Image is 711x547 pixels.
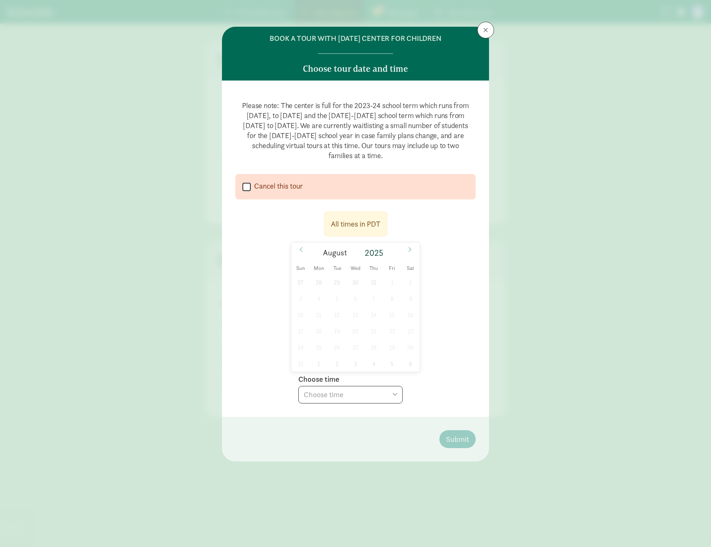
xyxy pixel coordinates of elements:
h5: Choose tour date and time [303,64,408,74]
span: Wed [346,266,365,271]
span: Sun [291,266,310,271]
button: Submit [439,430,476,448]
span: August [323,249,347,257]
span: Submit [446,434,469,445]
span: Sat [401,266,420,271]
span: Fri [383,266,401,271]
label: Choose time [298,374,339,384]
label: Cancel this tour [251,181,303,191]
p: Please note: The center is full for the 2023-24 school term which runs from [DATE], to [DATE] and... [235,94,476,167]
h6: BOOK A TOUR WITH [DATE] CENTER FOR CHILDREN [270,33,441,43]
span: Thu [365,266,383,271]
span: Tue [328,266,346,271]
span: Mon [310,266,328,271]
div: All times in PDT [331,218,381,229]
